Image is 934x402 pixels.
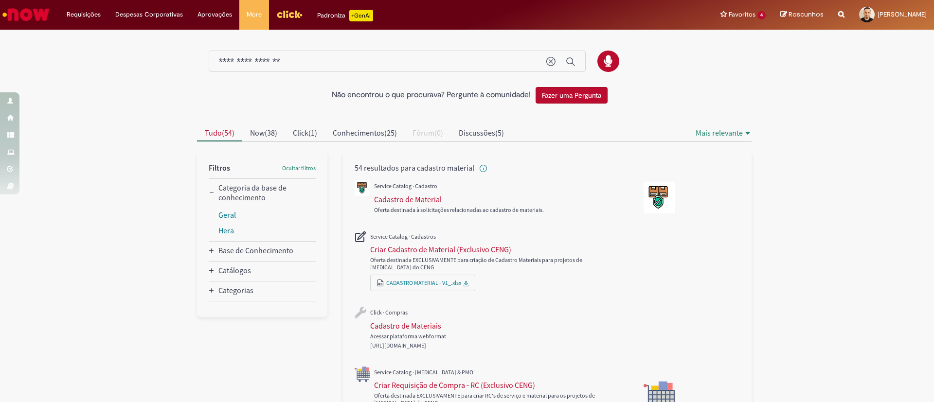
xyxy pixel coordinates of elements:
[878,10,927,18] span: [PERSON_NAME]
[198,10,232,19] span: Aprovações
[332,91,531,100] h2: Não encontrou o que procurava? Pergunte à comunidade!
[276,7,303,21] img: click_logo_yellow_360x200.png
[115,10,183,19] span: Despesas Corporativas
[780,10,824,19] a: Rascunhos
[1,5,51,24] img: ServiceNow
[349,10,373,21] p: +GenAi
[247,10,262,19] span: More
[67,10,101,19] span: Requisições
[757,11,766,19] span: 4
[317,10,373,21] div: Padroniza
[536,87,608,104] button: Fazer uma Pergunta
[729,10,755,19] span: Favoritos
[789,10,824,19] span: Rascunhos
